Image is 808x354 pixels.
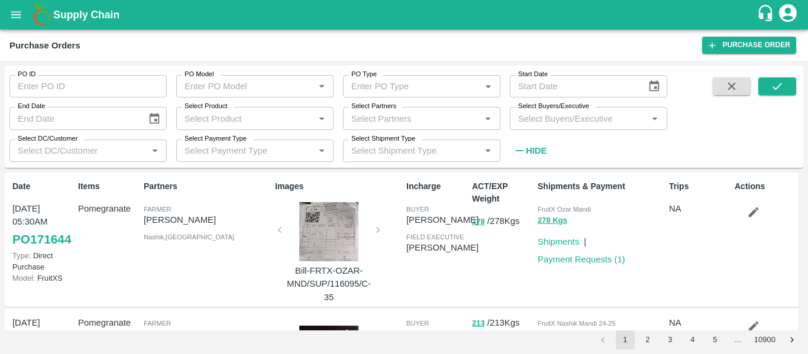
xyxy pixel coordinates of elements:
label: Start Date [518,70,548,79]
label: Select DC/Customer [18,134,77,144]
span: buyer [406,206,429,213]
input: Start Date [510,75,639,98]
span: FruitX Ozar Mandi [538,206,591,213]
button: Go to page 5 [706,330,725,349]
input: Select DC/Customer [13,143,144,158]
p: Shipments & Payment [538,180,664,193]
button: Go to page 3 [661,330,680,349]
p: / 278 Kgs [472,215,533,228]
a: Payment Requests (1) [538,255,625,264]
p: Partners [144,180,270,193]
p: [PERSON_NAME] [144,327,270,340]
input: Select Product [180,111,311,126]
p: [DATE] 05:30AM [12,316,73,343]
a: PO171644 [12,229,71,250]
label: Select Shipment Type [351,134,415,144]
button: 213 [472,317,485,330]
button: Go to page 4 [683,330,702,349]
button: Choose date [643,75,665,98]
p: Bill-FRTX-OZAR-MND/SUP/116095/C-35 [285,264,373,304]
strong: Hide [526,146,547,155]
span: Nashik , [GEOGRAPHIC_DATA] [144,233,234,241]
button: Go to page 10900 [751,330,779,349]
div: | [579,230,586,248]
span: Model: [12,274,35,282]
p: Pomegranate [78,316,139,329]
button: Open [480,111,496,126]
p: ACT/EXP Weight [472,180,533,205]
label: PO ID [18,70,35,79]
button: open drawer [2,1,30,28]
button: Open [480,143,496,158]
button: Go to page 2 [638,330,657,349]
input: Select Payment Type [180,143,295,158]
a: Supply Chain [53,7,757,23]
p: Direct Purchase [12,250,73,272]
input: Select Buyers/Executive [513,111,644,126]
button: Open [314,79,329,94]
b: Supply Chain [53,9,119,21]
p: [PERSON_NAME] [406,327,479,340]
label: End Date [18,102,45,111]
p: NA [669,316,730,329]
button: Open [480,79,496,94]
input: Enter PO Type [347,79,477,94]
label: Select Payment Type [185,134,247,144]
p: Images [275,180,402,193]
span: buyer [406,320,429,327]
p: Items [78,180,139,193]
span: field executive [406,233,464,241]
div: customer-support [757,4,777,25]
label: Select Partners [351,102,396,111]
label: Select Product [185,102,227,111]
button: 278 Kgs [538,214,567,228]
img: logo [30,3,53,27]
nav: pagination navigation [592,330,803,349]
button: 213 Kgs [538,328,567,342]
p: / 213 Kgs [472,316,533,330]
p: Actions [735,180,796,193]
input: Select Shipment Type [347,143,462,158]
button: Choose date [143,108,166,130]
button: Open [647,111,662,126]
a: Shipments [538,237,579,246]
label: PO Type [351,70,377,79]
input: Enter PO ID [9,75,167,98]
span: Type: [12,251,31,260]
div: account of current user [777,2,799,27]
p: [PERSON_NAME] [406,241,479,254]
span: Farmer [144,320,171,327]
p: Pomegranate [78,202,139,215]
p: [PERSON_NAME] [144,213,270,226]
input: Select Partners [347,111,477,126]
a: Purchase Order [702,37,796,54]
button: Open [147,143,163,158]
span: FruitX Nashik Mandi 24-25 [538,320,616,327]
label: Select Buyers/Executive [518,102,589,111]
p: FruitXS [12,272,73,284]
span: Farmer [144,206,171,213]
p: NA [669,202,730,215]
p: Incharge [406,180,467,193]
input: Enter PO Model [180,79,311,94]
button: Go to next page [783,330,801,349]
input: End Date [9,107,138,129]
p: Date [12,180,73,193]
button: Hide [510,141,550,161]
p: Trips [669,180,730,193]
label: PO Model [185,70,214,79]
div: Purchase Orders [9,38,80,53]
button: page 1 [616,330,635,349]
button: 278 [472,215,485,229]
p: [DATE] 05:30AM [12,202,73,229]
p: [PERSON_NAME] [406,213,479,226]
button: Open [314,111,329,126]
div: … [728,334,747,346]
button: Open [314,143,329,158]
